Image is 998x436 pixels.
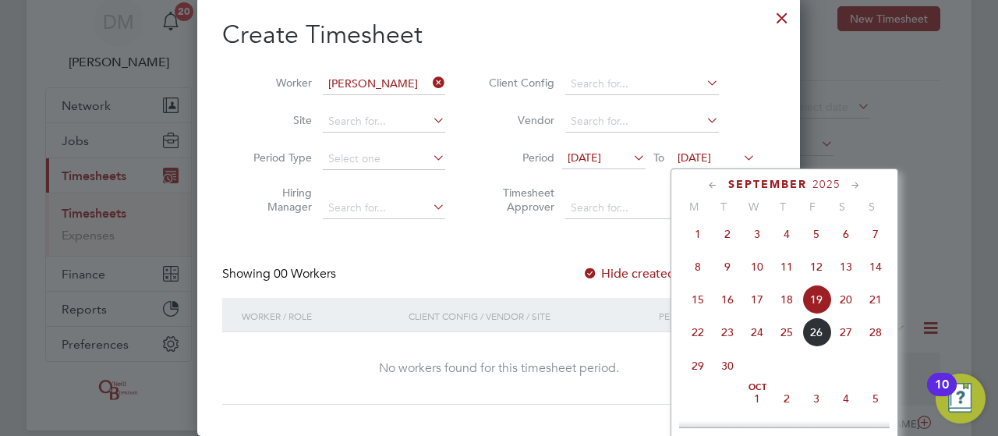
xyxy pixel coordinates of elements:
[484,76,554,90] label: Client Config
[713,219,742,249] span: 2
[274,266,336,282] span: 00 Workers
[683,285,713,314] span: 15
[936,374,986,424] button: Open Resource Center, 10 new notifications
[772,317,802,347] span: 25
[812,178,841,191] span: 2025
[405,298,655,334] div: Client Config / Vendor / Site
[713,252,742,282] span: 9
[772,219,802,249] span: 4
[772,252,802,282] span: 11
[323,73,445,95] input: Search for...
[238,298,405,334] div: Worker / Role
[323,148,445,170] input: Select one
[861,219,890,249] span: 7
[678,151,711,165] span: [DATE]
[742,384,772,392] span: Oct
[861,384,890,413] span: 5
[238,360,759,377] div: No workers found for this timesheet period.
[709,200,738,214] span: T
[861,252,890,282] span: 14
[831,384,861,413] span: 4
[713,285,742,314] span: 16
[568,151,601,165] span: [DATE]
[802,285,831,314] span: 19
[713,351,742,381] span: 30
[772,384,802,413] span: 2
[484,186,554,214] label: Timesheet Approver
[857,200,887,214] span: S
[242,151,312,165] label: Period Type
[242,76,312,90] label: Worker
[655,298,759,334] div: Period
[683,219,713,249] span: 1
[861,317,890,347] span: 28
[222,266,339,282] div: Showing
[935,385,949,405] div: 10
[738,200,768,214] span: W
[679,200,709,214] span: M
[831,219,861,249] span: 6
[802,252,831,282] span: 12
[222,19,775,51] h2: Create Timesheet
[242,113,312,127] label: Site
[728,178,807,191] span: September
[802,384,831,413] span: 3
[582,266,741,282] label: Hide created timesheets
[484,151,554,165] label: Period
[831,317,861,347] span: 27
[683,351,713,381] span: 29
[323,111,445,133] input: Search for...
[484,113,554,127] label: Vendor
[802,219,831,249] span: 5
[565,111,719,133] input: Search for...
[827,200,857,214] span: S
[802,317,831,347] span: 26
[242,186,312,214] label: Hiring Manager
[323,197,445,219] input: Search for...
[768,200,798,214] span: T
[798,200,827,214] span: F
[683,317,713,347] span: 22
[683,252,713,282] span: 8
[742,317,772,347] span: 24
[742,219,772,249] span: 3
[742,384,772,413] span: 1
[713,317,742,347] span: 23
[831,252,861,282] span: 13
[831,285,861,314] span: 20
[772,285,802,314] span: 18
[861,285,890,314] span: 21
[565,197,719,219] input: Search for...
[565,73,719,95] input: Search for...
[742,252,772,282] span: 10
[649,147,669,168] span: To
[742,285,772,314] span: 17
